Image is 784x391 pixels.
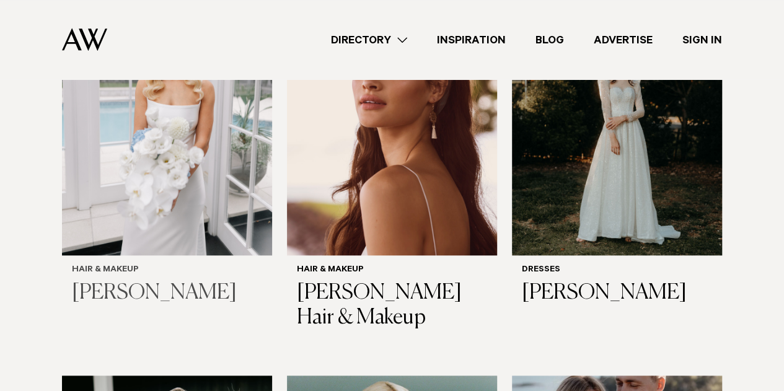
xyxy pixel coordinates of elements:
[72,265,262,276] h6: Hair & Makeup
[522,281,712,306] h3: [PERSON_NAME]
[316,32,422,48] a: Directory
[521,32,579,48] a: Blog
[522,265,712,276] h6: Dresses
[579,32,667,48] a: Advertise
[297,281,487,332] h3: [PERSON_NAME] Hair & Makeup
[72,281,262,306] h3: [PERSON_NAME]
[62,28,107,51] img: Auckland Weddings Logo
[297,265,487,276] h6: Hair & Makeup
[422,32,521,48] a: Inspiration
[667,32,737,48] a: Sign In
